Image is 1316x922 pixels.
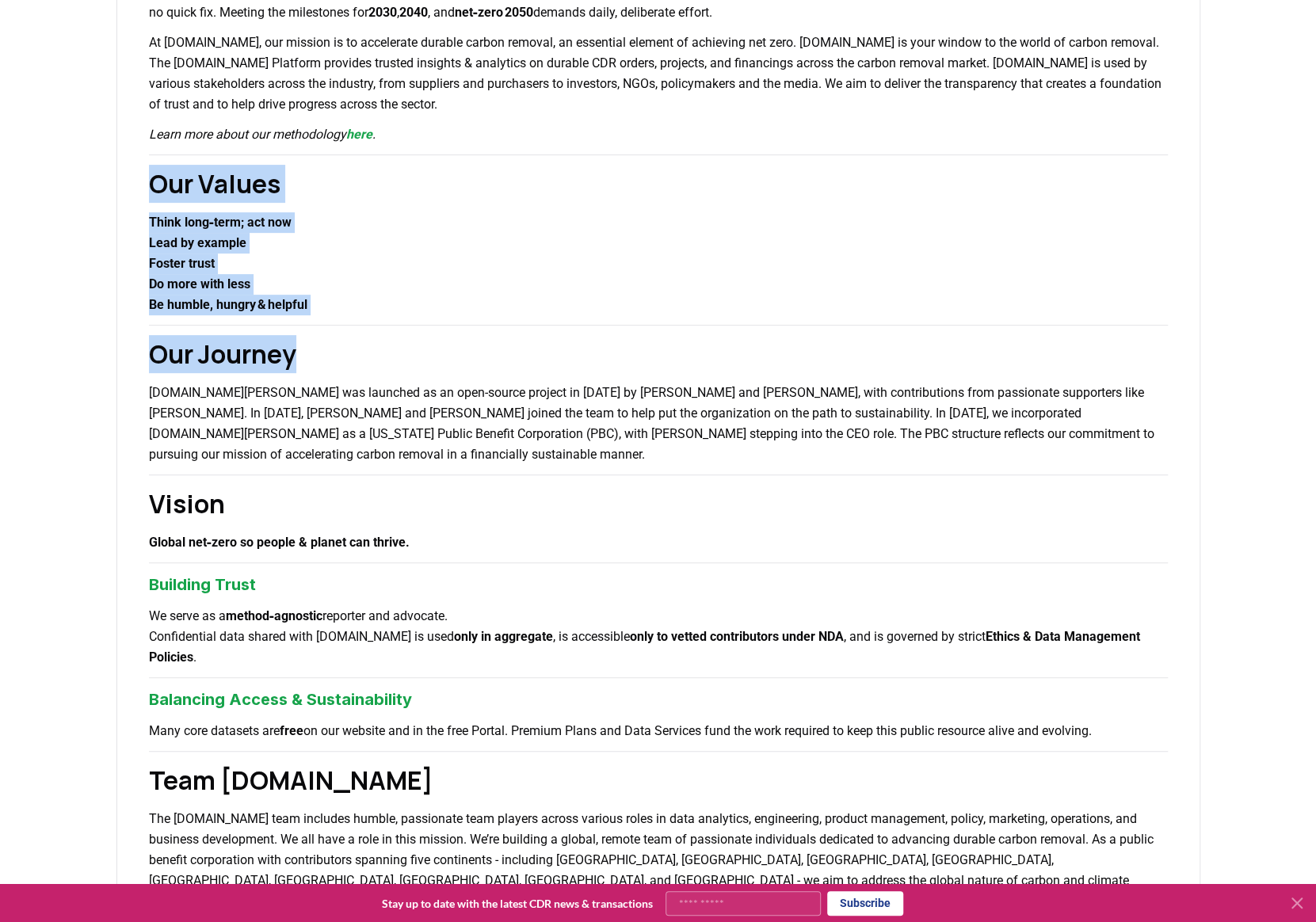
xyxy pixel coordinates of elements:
[149,235,246,250] strong: Lead by example
[346,127,372,142] a: here
[149,256,215,271] strong: Foster trust
[149,165,1168,203] h2: Our Values
[149,606,1168,668] p: We serve as a reporter and advocate. Confidential data shared with [DOMAIN_NAME] is used , is acc...
[630,629,844,644] strong: only to vetted contributors under NDA
[454,629,553,644] strong: only in aggregate
[226,608,323,623] strong: method‑agnostic
[149,809,1168,912] p: The [DOMAIN_NAME] team includes humble, passionate team players across various roles in data anal...
[149,688,1168,711] h3: Balancing Access & Sustainability
[149,485,1168,523] h2: Vision
[149,215,292,230] strong: Think long‑term; act now
[149,629,1140,665] strong: Ethics & Data Management Policies
[149,335,1168,373] h2: Our Journey
[368,5,397,20] strong: 2030
[149,573,1168,596] h3: Building Trust
[149,383,1168,465] p: [DOMAIN_NAME][PERSON_NAME] was launched as an open-source project in [DATE] by [PERSON_NAME] and ...
[149,127,376,142] em: Learn more about our methodology .
[149,761,1168,799] h2: Team [DOMAIN_NAME]
[399,5,428,20] strong: 2040
[280,723,303,738] strong: free
[149,297,307,312] strong: Be humble, hungry & helpful
[149,32,1168,115] p: At [DOMAIN_NAME], our mission is to accelerate durable carbon removal, an essential element of ac...
[149,721,1168,741] p: Many core datasets are on our website and in the free Portal. Premium Plans and Data Services fun...
[149,535,410,550] strong: Global net‑zero so people & planet can thrive.
[149,276,250,291] strong: Do more with less
[455,5,534,20] strong: net‑zero 2050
